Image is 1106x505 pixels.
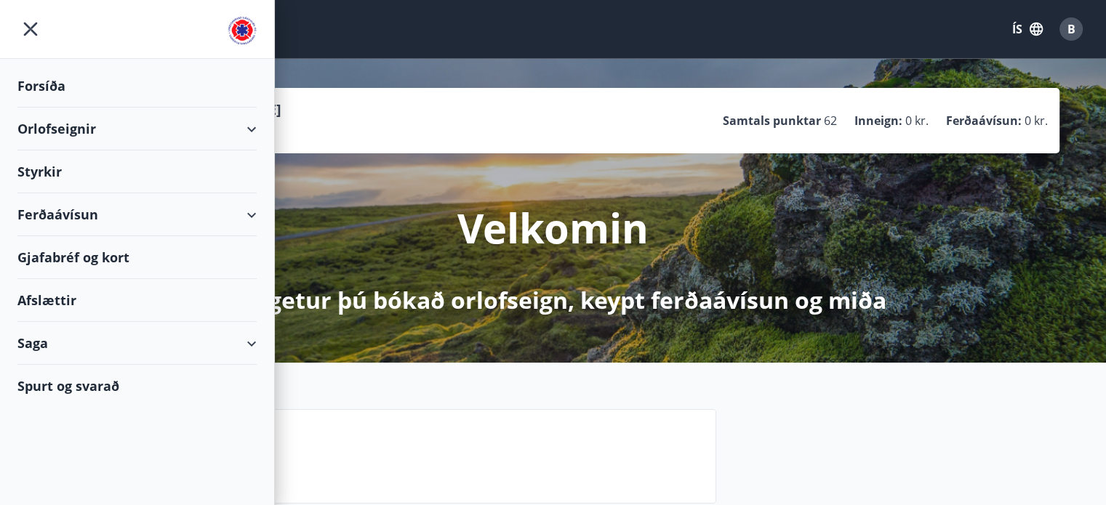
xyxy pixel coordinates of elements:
[905,113,929,129] span: 0 kr.
[1025,113,1048,129] span: 0 kr.
[17,236,257,279] div: Gjafabréf og kort
[17,65,257,108] div: Forsíða
[1054,12,1089,47] button: B
[228,16,257,45] img: union_logo
[17,279,257,322] div: Afslættir
[220,284,886,316] p: Hér getur þú bókað orlofseign, keypt ferðaávísun og miða
[17,150,257,193] div: Styrkir
[17,365,257,407] div: Spurt og svarað
[946,113,1022,129] p: Ferðaávísun :
[17,193,257,236] div: Ferðaávísun
[17,16,44,42] button: menu
[824,113,837,129] span: 62
[1004,16,1051,42] button: ÍS
[723,113,821,129] p: Samtals punktar
[17,108,257,150] div: Orlofseignir
[854,113,902,129] p: Inneign :
[17,322,257,365] div: Saga
[1067,21,1075,37] span: B
[154,446,704,471] p: Næstu helgi
[457,200,649,255] p: Velkomin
